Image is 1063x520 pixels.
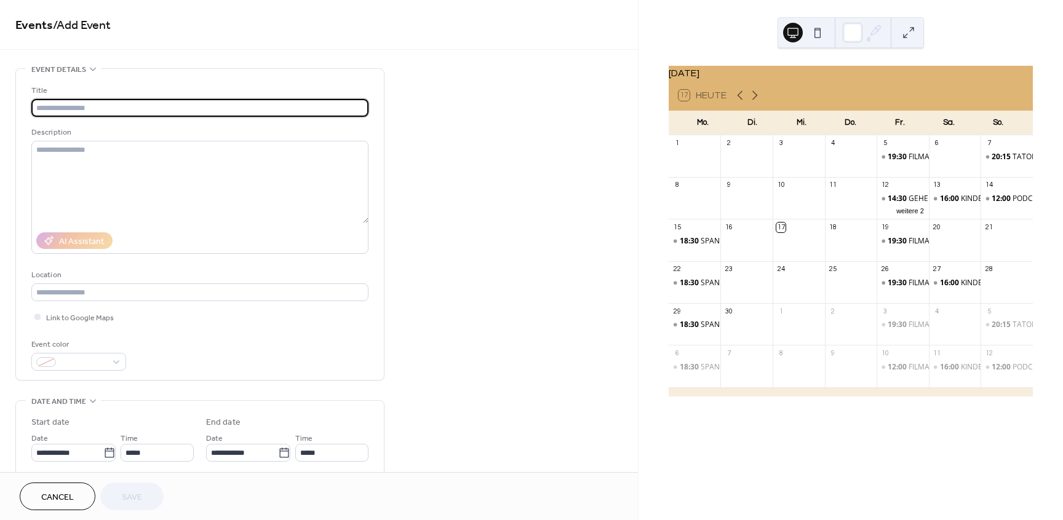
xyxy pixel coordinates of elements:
[669,320,721,330] div: SPANISCH A1 AB LEKTION 1
[984,349,993,358] div: 12
[829,139,838,148] div: 4
[724,307,733,316] div: 30
[909,236,999,246] div: FILMABEND: WILDE MAUS
[701,236,797,246] div: SPANISCH A1 AB LEKTION 1
[961,194,1004,204] div: KINDERKINO
[888,320,909,330] span: 19:30
[679,111,728,135] div: Mo.
[31,432,48,445] span: Date
[20,483,95,510] button: Cancel
[701,278,797,288] div: SPANISCH A1 AB LEKTION 1
[888,236,909,246] span: 19:30
[121,432,138,445] span: Time
[933,223,942,232] div: 20
[31,126,366,139] div: Description
[829,265,838,274] div: 25
[940,362,961,372] span: 16:00
[888,152,909,162] span: 19:30
[933,265,942,274] div: 27
[15,14,53,37] a: Events
[880,265,890,274] div: 26
[940,194,961,204] span: 16:00
[41,491,74,504] span: Cancel
[880,349,890,358] div: 10
[992,152,1013,162] span: 20:15
[877,278,929,288] div: FILMABEND: WENN DER HERBST NAHT
[880,181,890,190] div: 12
[776,349,786,358] div: 8
[961,362,1004,372] div: KINDERKINO
[724,349,733,358] div: 7
[295,432,313,445] span: Time
[925,111,974,135] div: Sa.
[992,320,1013,330] span: 20:15
[672,349,682,358] div: 6
[669,362,721,372] div: SPANISCH A1 AB LEKTION 1
[31,63,86,76] span: Event details
[880,223,890,232] div: 19
[877,362,929,372] div: FILMABEND: KUNDSCHAFTER DES FRIEDENS 2
[992,194,1013,204] span: 12:00
[888,194,909,204] span: 14:30
[877,236,929,246] div: FILMABEND: WILDE MAUS
[206,416,241,429] div: End date
[53,14,111,37] span: / Add Event
[680,236,701,246] span: 18:30
[680,320,701,330] span: 18:30
[880,307,890,316] div: 3
[880,139,890,148] div: 5
[672,265,682,274] div: 22
[672,223,682,232] div: 15
[680,278,701,288] span: 18:30
[909,320,1057,330] div: FILMABEND: ES IST NUR EINE PHASE, HASE
[984,223,993,232] div: 21
[206,432,223,445] span: Date
[984,181,993,190] div: 14
[829,307,838,316] div: 2
[701,362,797,372] div: SPANISCH A1 AB LEKTION 1
[776,223,786,232] div: 17
[981,320,1033,330] div: TATORT: GEMEINSAM SEHEN - GEMEINSAM ERMITTELN
[672,307,682,316] div: 29
[981,152,1033,162] div: TATORT: GEMEINSAM SEHEN - GEMEINSAM ERMITTELN
[877,152,929,162] div: FILMABEND: DIE SCHÖNSTE ZEIT UNSERES LEBENS
[669,236,721,246] div: SPANISCH A1 AB LEKTION 1
[933,139,942,148] div: 6
[888,278,909,288] span: 19:30
[961,278,1004,288] div: KINDERKINO
[31,338,124,351] div: Event color
[826,111,875,135] div: Do.
[974,111,1023,135] div: So.
[680,362,701,372] span: 18:30
[724,265,733,274] div: 23
[940,278,961,288] span: 16:00
[776,181,786,190] div: 10
[31,84,366,97] div: Title
[46,312,114,325] span: Link to Google Maps
[776,307,786,316] div: 1
[672,181,682,190] div: 8
[1013,194,1062,204] div: PODCAST LIVE
[672,139,682,148] div: 1
[31,416,70,429] div: Start date
[724,181,733,190] div: 9
[724,223,733,232] div: 16
[933,349,942,358] div: 11
[829,181,838,190] div: 11
[701,320,797,330] div: SPANISCH A1 AB LEKTION 1
[929,194,981,204] div: KINDERKINO
[877,194,929,204] div: GEHEISCHNISTAG: PAULETTE- EIN NEUER DEALER IST IN DER STADT
[877,320,929,330] div: FILMABEND: ES IST NUR EINE PHASE, HASE
[724,139,733,148] div: 2
[777,111,826,135] div: Mi.
[829,223,838,232] div: 18
[888,362,909,372] span: 12:00
[669,66,1033,81] div: [DATE]
[929,362,981,372] div: KINDERKINO
[984,307,993,316] div: 5
[992,362,1013,372] span: 12:00
[776,139,786,148] div: 3
[891,205,929,215] button: weitere 2
[981,362,1033,372] div: PODCAST LIVE
[31,395,86,408] span: Date and time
